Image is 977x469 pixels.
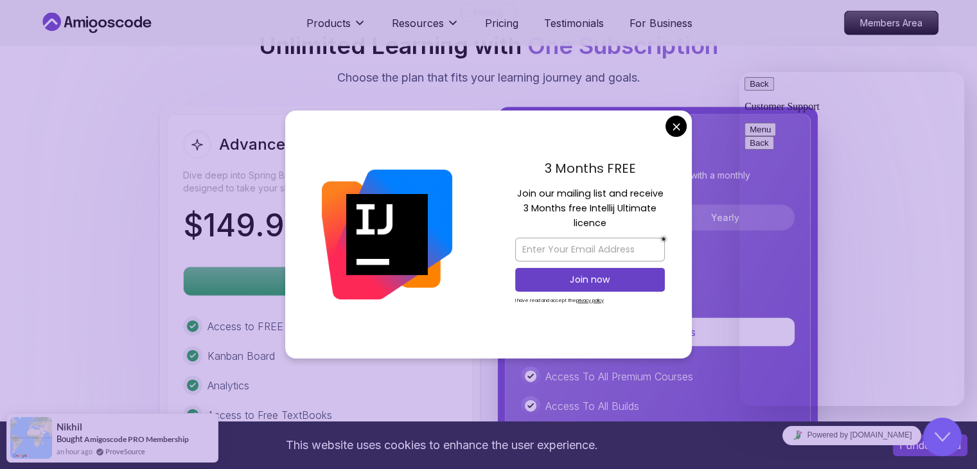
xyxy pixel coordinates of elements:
a: ProveSource [105,446,145,457]
span: Nikhil [57,421,82,432]
a: Members Area [844,11,938,35]
p: Kanban Board [207,348,275,364]
a: Testimonials [544,15,604,31]
button: Resources [392,15,459,41]
p: Members Area [845,12,938,35]
h2: Advanced Spring Boot [219,134,385,155]
p: Analytics [207,378,249,393]
div: This website uses cookies to enhance the user experience. [10,431,874,459]
p: Access to Free TextBooks [207,407,332,423]
a: Pricing [485,15,518,31]
p: Access To All Premium Courses [545,369,693,384]
span: Bought [57,434,83,444]
p: Get Course [184,267,456,296]
h2: Unlimited Learning with [259,33,718,58]
p: Access To All Builds [545,398,639,414]
iframe: chat widget [923,418,964,456]
button: Get Course [183,267,457,296]
p: Products [306,15,351,31]
a: Get Course [183,275,457,288]
iframe: chat widget [739,421,964,450]
img: provesource social proof notification image [10,417,52,459]
iframe: chat widget [739,72,964,406]
p: $ 149.97 [183,210,301,241]
span: an hour ago [57,446,92,457]
button: Products [306,15,366,41]
p: Choose the plan that fits your learning journey and goals. [337,69,640,87]
a: Amigoscode PRO Membership [84,434,189,444]
p: Access to FREE courses [207,319,324,334]
button: Yearly [659,208,792,228]
a: For Business [629,15,692,31]
p: Dive deep into Spring Boot with our advanced course, designed to take your skills from intermedia... [183,169,457,195]
p: Resources [392,15,444,31]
